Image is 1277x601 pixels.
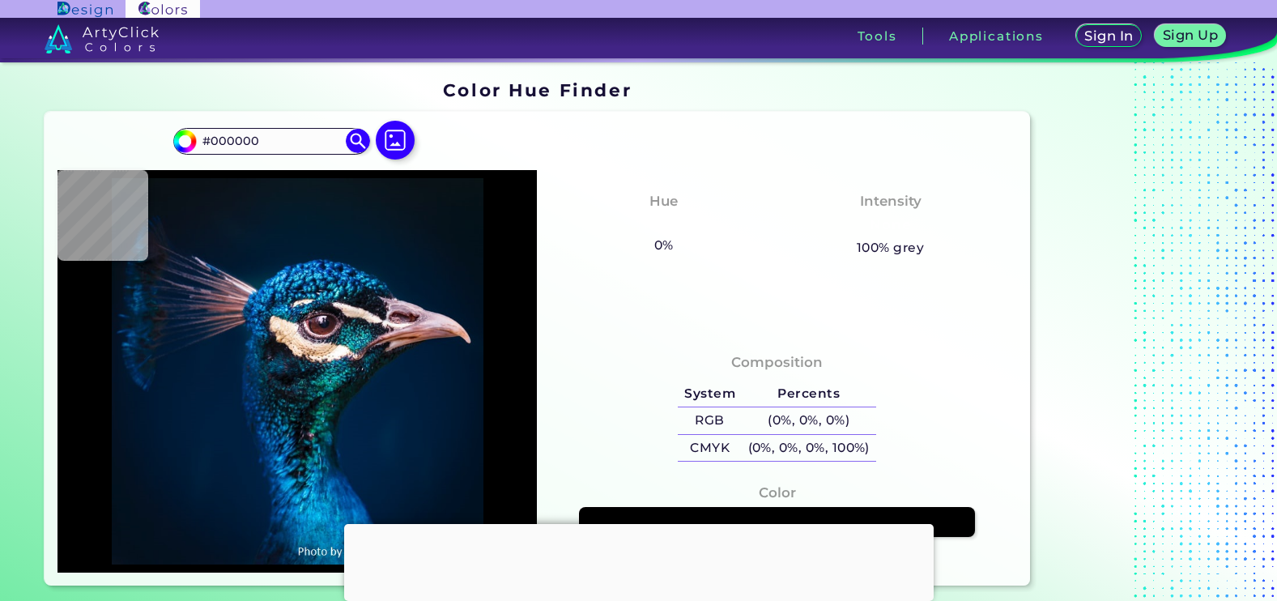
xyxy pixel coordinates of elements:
[857,237,924,258] h5: 100% grey
[858,30,897,42] h3: Tools
[1079,25,1139,46] a: Sign In
[376,121,415,160] img: icon picture
[1164,29,1215,41] h5: Sign Up
[742,381,876,407] h5: Percents
[636,215,691,235] h3: None
[346,129,370,153] img: icon search
[1036,75,1239,592] iframe: Advertisement
[196,130,347,152] input: type color..
[759,481,796,505] h4: Color
[57,2,112,17] img: ArtyClick Design logo
[66,178,529,564] img: img_pavlin.jpg
[742,435,876,462] h5: (0%, 0%, 0%, 100%)
[443,78,632,102] h1: Color Hue Finder
[860,190,922,213] h4: Intensity
[742,407,876,434] h5: (0%, 0%, 0%)
[863,215,917,235] h3: None
[678,407,741,434] h5: RGB
[678,381,741,407] h5: System
[1086,30,1131,42] h5: Sign In
[731,351,823,374] h4: Composition
[45,24,159,53] img: logo_artyclick_colors_white.svg
[949,30,1044,42] h3: Applications
[678,435,741,462] h5: CMYK
[649,190,678,213] h4: Hue
[344,524,934,597] iframe: Advertisement
[648,235,679,256] h5: 0%
[1158,25,1224,46] a: Sign Up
